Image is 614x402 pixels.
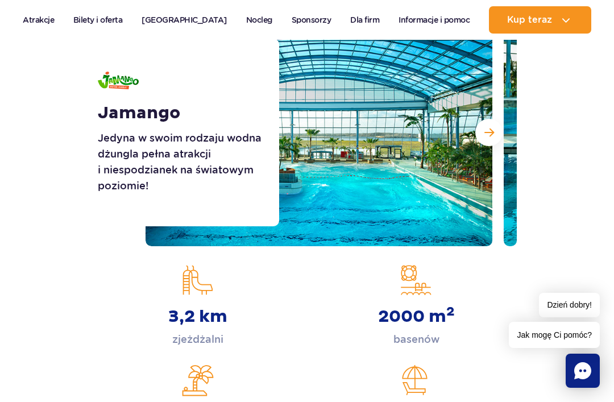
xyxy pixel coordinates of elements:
[393,331,439,347] p: basenów
[507,15,552,25] span: Kup teraz
[350,6,379,34] a: Dla firm
[566,354,600,388] div: Chat
[168,306,227,327] strong: 3,2 km
[172,331,223,347] p: zjeżdżalni
[399,6,470,34] a: Informacje i pomoc
[73,6,123,34] a: Bilety i oferta
[98,130,270,194] p: Jedyna w swoim rodzaju wodna dżungla pełna atrakcji i niespodzianek na światowym poziomie!
[142,6,227,34] a: [GEOGRAPHIC_DATA]
[446,304,455,320] sup: 2
[23,6,54,34] a: Atrakcje
[489,6,591,34] button: Kup teraz
[539,293,600,317] span: Dzień dobry!
[98,103,270,123] h1: Jamango
[292,6,331,34] a: Sponsorzy
[509,322,600,348] span: Jak mogę Ci pomóc?
[98,72,139,89] img: Jamango
[475,119,503,146] button: Następny slajd
[246,6,272,34] a: Nocleg
[378,306,455,327] strong: 2000 m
